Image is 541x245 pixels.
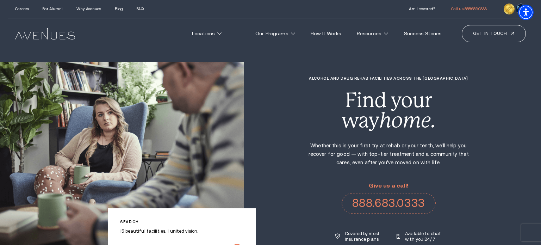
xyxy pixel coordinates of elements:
[120,228,243,234] p: 15 beautiful facilities. 1 united vision.
[120,220,243,224] p: Search
[308,90,470,131] div: Find your way
[405,231,442,242] p: Available to chat with you 24/7
[379,109,436,132] i: home.
[397,231,442,242] a: Available to chat with you 24/7
[136,7,143,11] a: FAQ
[15,7,29,11] a: Careers
[518,5,534,20] div: Accessibility Menu
[335,231,381,242] a: Covered by most insurance plans
[409,7,435,11] a: Am I covered?
[345,231,381,242] p: Covered by most insurance plans
[451,7,487,11] a: Call us!888.683.0333
[308,141,470,167] p: Whether this is your first try at rehab or your tenth, we'll help you recover for good — with top...
[76,7,101,11] a: Why Avenues
[249,27,301,40] a: Our Programs
[351,27,394,40] a: Resources
[465,7,487,11] span: 888.683.0333
[115,7,123,11] a: Blog
[342,193,436,214] a: 888.683.0333
[186,27,228,40] a: Locations
[42,7,63,11] a: For Alumni
[308,76,470,81] h1: Alcohol and Drug Rehab Facilities across the [GEOGRAPHIC_DATA]
[462,25,526,42] a: Get in touch
[398,27,447,40] a: Success Stories
[305,27,347,40] a: How It Works
[342,183,436,189] p: Give us a call!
